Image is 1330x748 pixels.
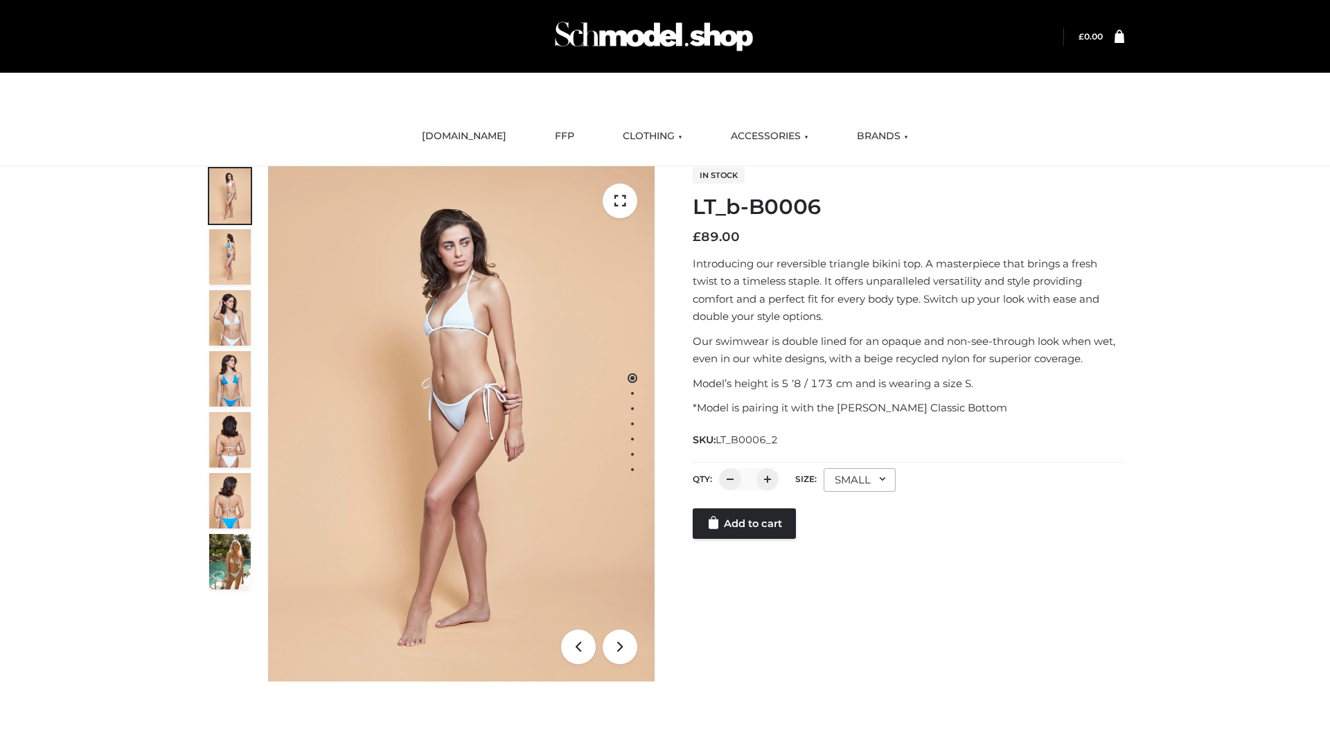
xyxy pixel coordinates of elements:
[693,229,740,244] bdi: 89.00
[693,255,1124,326] p: Introducing our reversible triangle bikini top. A masterpiece that brings a fresh twist to a time...
[544,121,585,152] a: FFP
[209,229,251,285] img: ArielClassicBikiniTop_CloudNine_AzureSky_OW114ECO_2-scaled.jpg
[693,375,1124,393] p: Model’s height is 5 ‘8 / 173 cm and is wearing a size S.
[693,332,1124,368] p: Our swimwear is double lined for an opaque and non-see-through look when wet, even in our white d...
[693,399,1124,417] p: *Model is pairing it with the [PERSON_NAME] Classic Bottom
[209,473,251,528] img: ArielClassicBikiniTop_CloudNine_AzureSky_OW114ECO_8-scaled.jpg
[209,351,251,407] img: ArielClassicBikiniTop_CloudNine_AzureSky_OW114ECO_4-scaled.jpg
[720,121,819,152] a: ACCESSORIES
[209,412,251,467] img: ArielClassicBikiniTop_CloudNine_AzureSky_OW114ECO_7-scaled.jpg
[693,229,701,244] span: £
[846,121,919,152] a: BRANDS
[693,431,779,448] span: SKU:
[795,474,817,484] label: Size:
[411,121,517,152] a: [DOMAIN_NAME]
[1079,31,1103,42] bdi: 0.00
[209,168,251,224] img: ArielClassicBikiniTop_CloudNine_AzureSky_OW114ECO_1-scaled.jpg
[268,166,655,682] img: LT_b-B0006
[209,290,251,346] img: ArielClassicBikiniTop_CloudNine_AzureSky_OW114ECO_3-scaled.jpg
[716,434,778,446] span: LT_B0006_2
[1079,31,1084,42] span: £
[209,534,251,589] img: Arieltop_CloudNine_AzureSky2.jpg
[693,167,745,184] span: In stock
[1079,31,1103,42] a: £0.00
[550,9,758,64] img: Schmodel Admin 964
[612,121,693,152] a: CLOTHING
[824,468,896,492] div: SMALL
[693,195,1124,220] h1: LT_b-B0006
[693,474,712,484] label: QTY:
[693,508,796,539] a: Add to cart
